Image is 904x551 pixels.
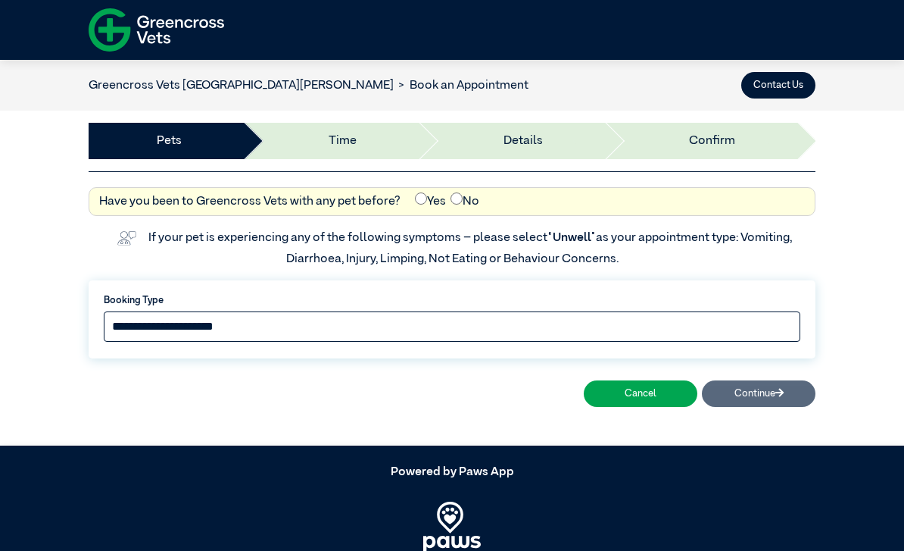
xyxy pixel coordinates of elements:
input: Yes [415,193,427,205]
label: Have you been to Greencross Vets with any pet before? [99,193,401,211]
button: Contact Us [741,72,815,99]
span: “Unwell” [547,232,596,244]
label: No [450,193,479,211]
label: Booking Type [104,293,800,308]
img: vet [112,226,141,250]
img: f-logo [89,4,224,56]
input: No [450,193,463,205]
label: If your pet is experiencing any of the following symptoms – please select as your appointment typ... [148,232,794,265]
a: Pets [157,132,182,150]
li: Book an Appointment [394,77,528,95]
nav: breadcrumb [89,77,528,95]
label: Yes [415,193,446,211]
button: Cancel [584,380,697,407]
a: Greencross Vets [GEOGRAPHIC_DATA][PERSON_NAME] [89,80,394,92]
h5: Powered by Paws App [89,465,815,480]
